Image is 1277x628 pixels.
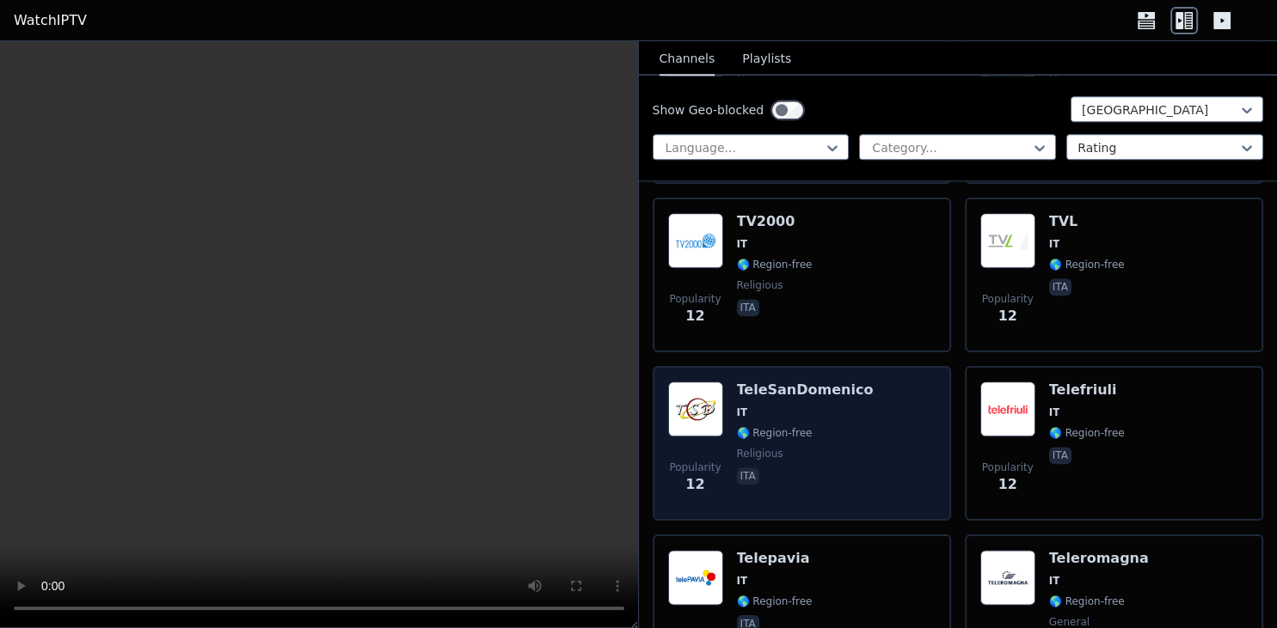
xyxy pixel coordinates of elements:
label: Show Geo-blocked [653,101,764,119]
span: IT [1049,405,1060,419]
span: Popularity [669,460,721,474]
h6: Telepavia [737,550,813,567]
img: Telepavia [668,550,723,605]
p: ita [1049,278,1071,296]
span: 12 [998,306,1017,326]
h6: Teleromagna [1049,550,1149,567]
img: TV2000 [668,213,723,268]
p: ita [737,299,759,316]
h6: TV2000 [737,213,813,230]
span: 12 [685,306,704,326]
span: IT [737,574,748,588]
span: 🌎 Region-free [737,258,813,271]
h6: TeleSanDomenico [737,381,874,399]
img: Telefriuli [980,381,1035,436]
span: religious [737,278,783,292]
span: IT [737,237,748,251]
p: ita [737,467,759,485]
span: 🌎 Region-free [737,426,813,440]
h6: Telefriuli [1049,381,1125,399]
span: 🌎 Region-free [737,594,813,608]
span: 🌎 Region-free [1049,258,1125,271]
img: Teleromagna [980,550,1035,605]
span: 🌎 Region-free [1049,594,1125,608]
span: Popularity [982,292,1034,306]
img: TVL [980,213,1035,268]
span: Popularity [982,460,1034,474]
span: 12 [998,474,1017,495]
a: WatchIPTV [14,10,87,31]
button: Playlists [742,43,791,76]
img: TeleSanDomenico [668,381,723,436]
span: IT [737,405,748,419]
span: 🌎 Region-free [1049,426,1125,440]
span: 12 [685,474,704,495]
span: IT [1049,574,1060,588]
span: IT [1049,237,1060,251]
span: Popularity [669,292,721,306]
button: Channels [660,43,715,76]
p: ita [1049,447,1071,464]
span: religious [737,447,783,460]
h6: TVL [1049,213,1125,230]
